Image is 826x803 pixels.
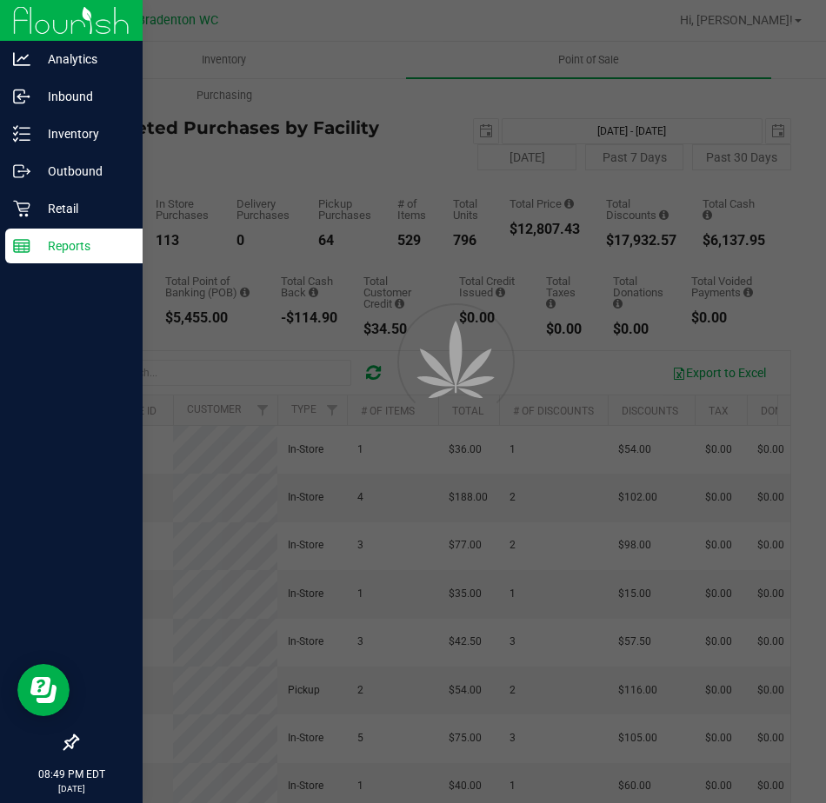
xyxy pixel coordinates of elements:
inline-svg: Reports [13,237,30,255]
p: Inventory [30,123,135,144]
iframe: Resource center [17,664,70,716]
p: Retail [30,198,135,219]
inline-svg: Analytics [13,50,30,68]
p: Outbound [30,161,135,182]
p: Reports [30,236,135,256]
p: 08:49 PM EDT [8,766,135,782]
p: Inbound [30,86,135,107]
inline-svg: Inbound [13,88,30,105]
inline-svg: Retail [13,200,30,217]
inline-svg: Inventory [13,125,30,143]
p: Analytics [30,49,135,70]
p: [DATE] [8,782,135,795]
inline-svg: Outbound [13,163,30,180]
